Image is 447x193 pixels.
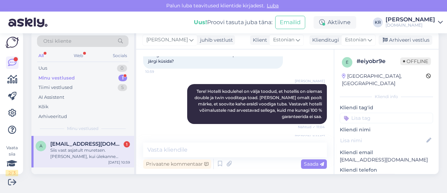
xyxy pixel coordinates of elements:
[43,37,71,45] span: Otsi kliente
[118,84,127,91] div: 5
[340,149,433,156] p: Kliendi email
[340,104,433,111] p: Kliendi tag'id
[6,37,19,48] img: Askly Logo
[346,60,349,65] span: e
[386,17,443,28] a: [PERSON_NAME][DOMAIN_NAME]
[117,65,127,72] div: 0
[340,113,433,123] input: Lisa tag
[386,22,435,28] div: [DOMAIN_NAME]
[38,94,64,101] div: AI Assistent
[195,89,323,119] span: Tere! Hotelli kodulehel on välja toodud, et hotellis on olemas double ja twin vooditega toad. [PE...
[50,141,123,147] span: andripedak@gmail.com
[111,51,129,60] div: Socials
[340,166,433,174] p: Kliendi telefon
[314,16,356,29] div: Aktiivne
[6,170,18,176] div: 2 / 3
[118,75,127,82] div: 1
[304,161,324,167] span: Saada
[250,36,267,44] div: Klient
[340,137,425,144] input: Lisa nimi
[194,18,272,27] div: Proovi tasuta juba täna:
[38,75,75,82] div: Minu vestlused
[373,18,383,27] div: KR
[145,69,171,74] span: 10:59
[143,159,211,169] div: Privaatne kommentaar
[38,113,67,120] div: Arhiveeritud
[298,124,325,130] span: Nähtud ✓ 11:04
[38,65,47,72] div: Uus
[72,51,85,60] div: Web
[39,143,43,149] span: a
[38,84,73,91] div: Tiimi vestlused
[342,73,426,87] div: [GEOGRAPHIC_DATA], [GEOGRAPHIC_DATA]
[197,36,233,44] div: juhib vestlust
[38,103,49,110] div: Kõik
[379,35,432,45] div: Arhiveeri vestlus
[37,51,45,60] div: All
[340,94,433,100] div: Kliendi info
[340,126,433,133] p: Kliendi nimi
[309,36,339,44] div: Klienditugi
[345,36,366,44] span: Estonian
[275,16,305,29] button: Emailid
[146,36,188,44] span: [PERSON_NAME]
[6,145,18,176] div: Vaata siia
[295,78,325,84] span: [PERSON_NAME]
[400,57,431,65] span: Offline
[194,19,207,26] b: Uus!
[340,156,433,164] p: [EMAIL_ADDRESS][DOMAIN_NAME]
[340,174,396,183] div: Küsi telefoninumbrit
[50,147,130,160] div: Siis vast asjatult muretsen. [PERSON_NAME], kui ülekanne tehtud
[386,17,435,22] div: [PERSON_NAME]
[124,141,130,147] div: 1
[295,134,325,139] span: [PERSON_NAME]
[108,160,130,165] div: [DATE] 10:59
[357,57,400,66] div: # eiyobr9e
[273,36,294,44] span: Estonian
[67,125,98,132] span: Minu vestlused
[265,2,281,9] span: Luba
